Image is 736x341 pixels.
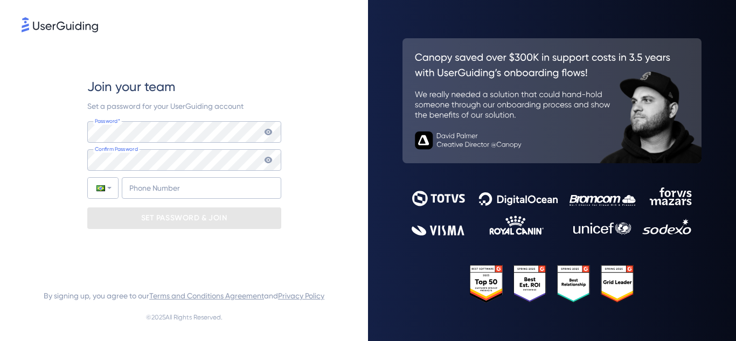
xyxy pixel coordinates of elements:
[146,311,223,324] span: © 2025 All Rights Reserved.
[141,210,227,227] p: SET PASSWORD & JOIN
[149,291,264,300] a: Terms and Conditions Agreement
[87,78,175,95] span: Join your team
[87,102,244,110] span: Set a password for your UserGuiding account
[412,187,693,235] img: 9302ce2ac39453076f5bc0f2f2ca889b.svg
[402,38,702,163] img: 26c0aa7c25a843aed4baddd2b5e0fa68.svg
[44,289,324,302] span: By signing up, you agree to our and
[278,291,324,300] a: Privacy Policy
[470,265,634,303] img: 25303e33045975176eb484905ab012ff.svg
[22,17,98,32] img: 8faab4ba6bc7696a72372aa768b0286c.svg
[122,177,281,199] input: Phone Number
[88,178,118,198] div: Brazil: + 55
